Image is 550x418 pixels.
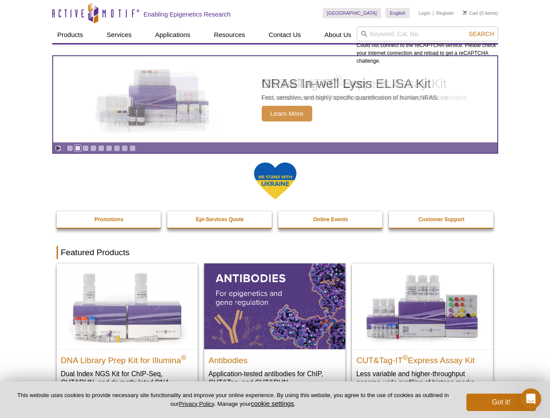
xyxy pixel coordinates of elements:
[313,216,348,222] strong: Online Events
[356,369,489,387] p: Less variable and higher-throughput genome-wide profiling of histone marks​.
[196,216,244,222] strong: Epi-Services Quote
[433,8,434,18] li: |
[418,10,430,16] a: Login
[67,145,73,152] a: Go to slide 1
[262,106,313,121] span: Learn More
[57,263,198,404] a: DNA Library Prep Kit for Illumina DNA Library Prep Kit for Illumina® Dual Index NGS Kit for ChIP-...
[121,145,128,152] a: Go to slide 8
[181,354,186,361] sup: ®
[418,216,464,222] strong: Customer Support
[179,401,214,407] a: Privacy Policy
[262,77,439,90] h2: NRAS In-well Lysis ELISA Kit
[403,354,408,361] sup: ®
[82,145,89,152] a: Go to slide 3
[14,391,452,408] p: This website uses cookies to provide necessary site functionality and improve your online experie...
[253,162,297,200] img: We Stand With Ukraine
[57,211,162,228] a: Promotions
[129,145,136,152] a: Go to slide 9
[357,27,498,65] div: Could not connect to the reCAPTCHA service. Please check your internet connection and reload to g...
[88,69,218,129] img: NRAS In-well Lysis ELISA Kit
[101,27,137,43] a: Services
[356,352,489,365] h2: CUT&Tag-IT Express Assay Kit
[106,145,112,152] a: Go to slide 6
[53,56,497,142] article: NRAS In-well Lysis ELISA Kit
[251,400,294,407] button: cookie settings
[90,145,97,152] a: Go to slide 4
[53,56,497,142] a: NRAS In-well Lysis ELISA Kit NRAS In-well Lysis ELISA Kit Fast, sensitive, and highly specific qu...
[209,27,250,43] a: Resources
[520,388,541,409] iframe: Intercom live chat
[150,27,196,43] a: Applications
[61,369,193,396] p: Dual Index NGS Kit for ChIP-Seq, CUT&RUN, and ds methylated DNA assays.
[469,30,494,37] span: Search
[389,211,494,228] a: Customer Support
[74,145,81,152] a: Go to slide 2
[209,369,341,387] p: Application-tested antibodies for ChIP, CUT&Tag, and CUT&RUN.
[323,8,381,18] a: [GEOGRAPHIC_DATA]
[98,145,105,152] a: Go to slide 5
[385,8,410,18] a: English
[463,10,467,15] img: Your Cart
[463,8,498,18] li: (0 items)
[436,10,454,16] a: Register
[94,216,124,222] strong: Promotions
[204,263,345,395] a: All Antibodies Antibodies Application-tested antibodies for ChIP, CUT&Tag, and CUT&RUN.
[52,27,88,43] a: Products
[55,145,61,152] a: Toggle autoplay
[357,27,498,41] input: Keyword, Cat. No.
[466,30,496,38] button: Search
[263,27,306,43] a: Contact Us
[278,211,384,228] a: Online Events
[466,394,536,411] button: Got it!
[144,10,231,18] h2: Enabling Epigenetics Research
[61,352,193,365] h2: DNA Library Prep Kit for Illumina
[57,263,198,349] img: DNA Library Prep Kit for Illumina
[352,263,493,395] a: CUT&Tag-IT® Express Assay Kit CUT&Tag-IT®Express Assay Kit Less variable and higher-throughput ge...
[262,94,439,101] p: Fast, sensitive, and highly specific quantification of human NRAS.
[167,211,273,228] a: Epi-Services Quote
[57,246,494,259] h2: Featured Products
[204,263,345,349] img: All Antibodies
[463,10,478,16] a: Cart
[114,145,120,152] a: Go to slide 7
[209,352,341,365] h2: Antibodies
[352,263,493,349] img: CUT&Tag-IT® Express Assay Kit
[319,27,357,43] a: About Us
